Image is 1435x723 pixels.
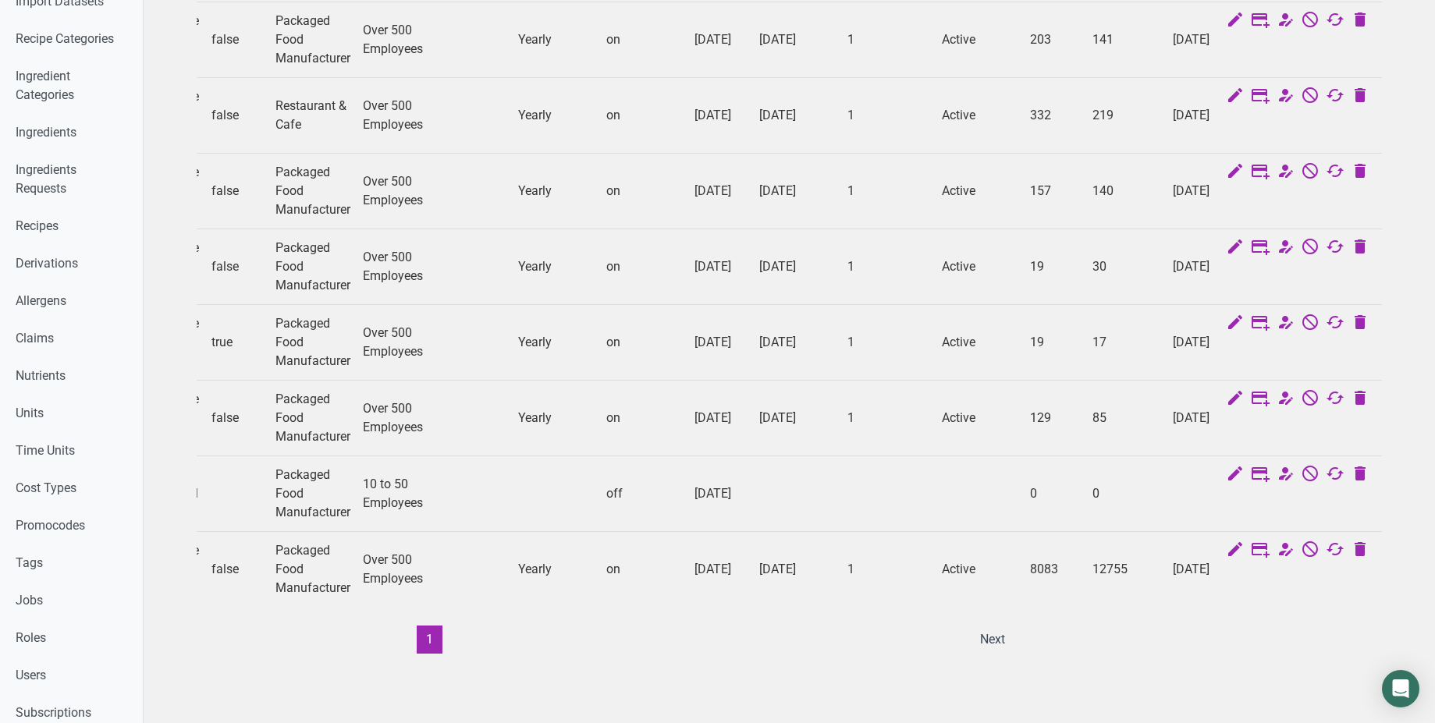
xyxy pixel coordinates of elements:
[205,380,269,455] td: false
[1086,455,1167,531] td: 0
[841,2,936,77] td: 1
[1276,466,1295,486] a: Change Account Type
[688,77,753,153] td: [DATE]
[1167,380,1220,455] td: [DATE]
[1326,541,1344,562] a: Change Auto Renewal
[1301,314,1320,335] a: Cancel Subscription
[1351,390,1369,410] a: Delete User
[512,153,600,229] td: Yearly
[512,2,600,77] td: Yearly
[1086,531,1167,607] td: 12755
[357,229,429,304] td: Over 500 Employees
[512,304,600,380] td: Yearly
[688,304,753,380] td: [DATE]
[1326,466,1344,486] a: Change Auto Renewal
[1351,163,1369,183] a: Delete User
[269,304,357,380] td: Packaged Food Manufacturer
[753,304,841,380] td: [DATE]
[1086,2,1167,77] td: 141
[1167,304,1220,380] td: [DATE]
[936,153,1024,229] td: Active
[753,153,841,229] td: [DATE]
[1167,531,1220,607] td: [DATE]
[841,153,936,229] td: 1
[357,455,429,531] td: 10 to 50 Employees
[841,380,936,455] td: 1
[1226,163,1245,183] a: Edit
[1086,77,1167,153] td: 219
[269,531,357,607] td: Packaged Food Manufacturer
[936,304,1024,380] td: Active
[1301,390,1320,410] a: Cancel Subscription
[357,531,429,607] td: Over 500 Employees
[205,531,269,607] td: false
[841,531,936,607] td: 1
[1326,390,1344,410] a: Change Auto Renewal
[1301,239,1320,259] a: Cancel Subscription
[205,77,269,153] td: false
[512,531,600,607] td: Yearly
[357,380,429,455] td: Over 500 Employees
[753,229,841,304] td: [DATE]
[1301,541,1320,562] a: Cancel Subscription
[600,455,688,531] td: off
[688,380,753,455] td: [DATE]
[1276,87,1295,108] a: Change Account Type
[841,304,936,380] td: 1
[753,531,841,607] td: [DATE]
[1024,304,1086,380] td: 19
[1276,239,1295,259] a: Change Account Type
[1301,12,1320,32] a: Cancel Subscription
[1251,239,1270,259] a: Edit Subscription
[1167,229,1220,304] td: [DATE]
[1326,239,1344,259] a: Change Auto Renewal
[1301,163,1320,183] a: Cancel Subscription
[600,304,688,380] td: on
[1276,541,1295,562] a: Change Account Type
[1351,314,1369,335] a: Delete User
[1024,153,1086,229] td: 157
[205,304,269,380] td: true
[1326,314,1344,335] a: Change Auto Renewal
[1226,314,1245,335] a: Edit
[688,531,753,607] td: [DATE]
[841,229,936,304] td: 1
[512,380,600,455] td: Yearly
[688,455,753,531] td: [DATE]
[600,229,688,304] td: on
[753,380,841,455] td: [DATE]
[1226,12,1245,32] a: Edit
[1382,670,1419,707] div: Open Intercom Messenger
[1276,12,1295,32] a: Change Account Type
[417,626,442,654] button: 1
[357,77,429,153] td: Over 500 Employees
[600,531,688,607] td: on
[688,153,753,229] td: [DATE]
[600,153,688,229] td: on
[1351,87,1369,108] a: Delete User
[1024,2,1086,77] td: 203
[936,77,1024,153] td: Active
[1301,87,1320,108] a: Cancel Subscription
[1251,163,1270,183] a: Edit Subscription
[688,229,753,304] td: [DATE]
[1086,304,1167,380] td: 17
[205,229,269,304] td: false
[600,2,688,77] td: on
[936,2,1024,77] td: Active
[512,77,600,153] td: Yearly
[1276,314,1295,335] a: Change Account Type
[269,77,357,153] td: Restaurant & Cafe
[1226,541,1245,562] a: Edit
[1326,87,1344,108] a: Change Auto Renewal
[357,2,429,77] td: Over 500 Employees
[1351,239,1369,259] a: Delete User
[1167,153,1220,229] td: [DATE]
[269,229,357,304] td: Packaged Food Manufacturer
[205,2,269,77] td: false
[1251,314,1270,335] a: Edit Subscription
[1251,390,1270,410] a: Edit Subscription
[1167,77,1220,153] td: [DATE]
[357,153,429,229] td: Over 500 Employees
[1351,466,1369,486] a: Delete User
